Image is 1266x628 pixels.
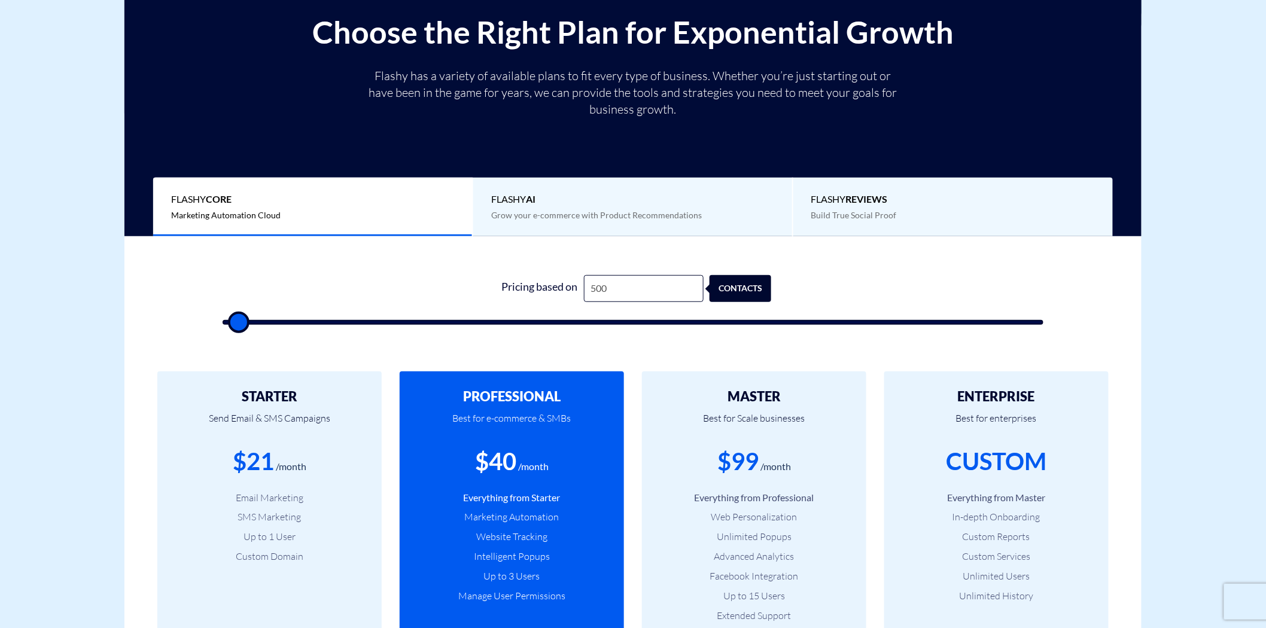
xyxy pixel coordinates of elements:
b: AI [526,193,535,205]
div: contacts [716,275,777,302]
p: Send Email & SMS Campaigns [175,404,364,444]
div: $99 [717,444,759,478]
li: Web Personalization [660,510,848,524]
p: Best for enterprises [902,404,1091,444]
span: Flashy [171,193,454,206]
li: Website Tracking [418,530,606,544]
li: Facebook Integration [660,569,848,583]
li: Up to 15 Users [660,589,848,603]
li: Manage User Permissions [418,589,606,603]
div: $21 [233,444,274,478]
li: Everything from Master [902,491,1091,505]
span: Build True Social Proof [811,210,897,220]
span: Marketing Automation Cloud [171,210,281,220]
h2: ENTERPRISE [902,389,1091,404]
b: Core [206,193,232,205]
p: Best for e-commerce & SMBs [418,404,606,444]
span: Flashy [811,193,1095,206]
div: CUSTOM [947,444,1047,478]
li: Custom Domain [175,550,364,563]
li: Unlimited Popups [660,530,848,544]
li: Custom Services [902,550,1091,563]
li: In-depth Onboarding [902,510,1091,524]
h2: STARTER [175,389,364,404]
li: Email Marketing [175,491,364,505]
div: /month [760,460,791,474]
li: Unlimited History [902,589,1091,603]
li: Everything from Starter [418,491,606,505]
div: /month [518,460,549,474]
li: Custom Reports [902,530,1091,544]
span: Grow your e-commerce with Product Recommendations [491,210,702,220]
li: Marketing Automation [418,510,606,524]
li: Intelligent Popups [418,550,606,563]
p: Best for Scale businesses [660,404,848,444]
li: Up to 1 User [175,530,364,544]
li: Everything from Professional [660,491,848,505]
b: REVIEWS [846,193,888,205]
li: Advanced Analytics [660,550,848,563]
li: SMS Marketing [175,510,364,524]
li: Up to 3 Users [418,569,606,583]
li: Extended Support [660,609,848,623]
h2: MASTER [660,389,848,404]
h2: PROFESSIONAL [418,389,606,404]
span: Flashy [491,193,774,206]
li: Unlimited Users [902,569,1091,583]
h2: Choose the Right Plan for Exponential Growth [133,15,1133,49]
div: /month [276,460,306,474]
div: Pricing based on [494,275,584,302]
div: $40 [475,444,516,478]
p: Flashy has a variety of available plans to fit every type of business. Whether you’re just starti... [364,68,902,118]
